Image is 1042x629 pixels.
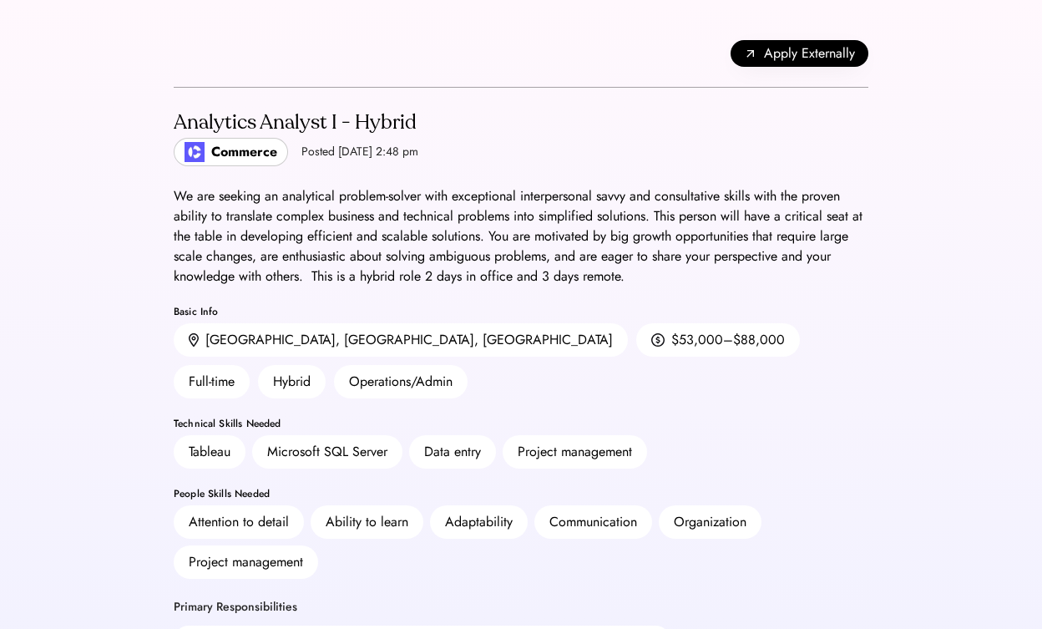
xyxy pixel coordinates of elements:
[205,330,613,350] div: [GEOGRAPHIC_DATA], [GEOGRAPHIC_DATA], [GEOGRAPHIC_DATA]
[518,442,632,462] div: Project management
[174,109,418,136] div: Analytics Analyst I - Hybrid
[764,43,855,63] span: Apply Externally
[424,442,481,462] div: Data entry
[651,332,665,347] img: money.svg
[301,144,418,160] div: Posted [DATE] 2:48 pm
[189,512,289,532] div: Attention to detail
[334,365,468,398] div: Operations/Admin
[258,365,326,398] div: Hybrid
[174,307,868,317] div: Basic Info
[189,442,230,462] div: Tableau
[174,599,297,616] div: Primary Responsibilities
[185,142,205,162] img: poweredbycommerce_logo.jpeg
[211,142,277,162] div: Commerce
[174,186,868,287] div: We are seeking an analytical problem-solver with exceptional interpersonal savvy and consultative...
[549,512,637,532] div: Communication
[174,418,868,429] div: Technical Skills Needed
[174,489,868,499] div: People Skills Needed
[189,333,199,347] img: location.svg
[174,365,250,398] div: Full-time
[731,40,868,67] button: Apply Externally
[674,512,746,532] div: Organization
[445,512,513,532] div: Adaptability
[189,552,303,572] div: Project management
[267,442,387,462] div: Microsoft SQL Server
[671,330,785,350] div: $53,000–$88,000
[326,512,408,532] div: Ability to learn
